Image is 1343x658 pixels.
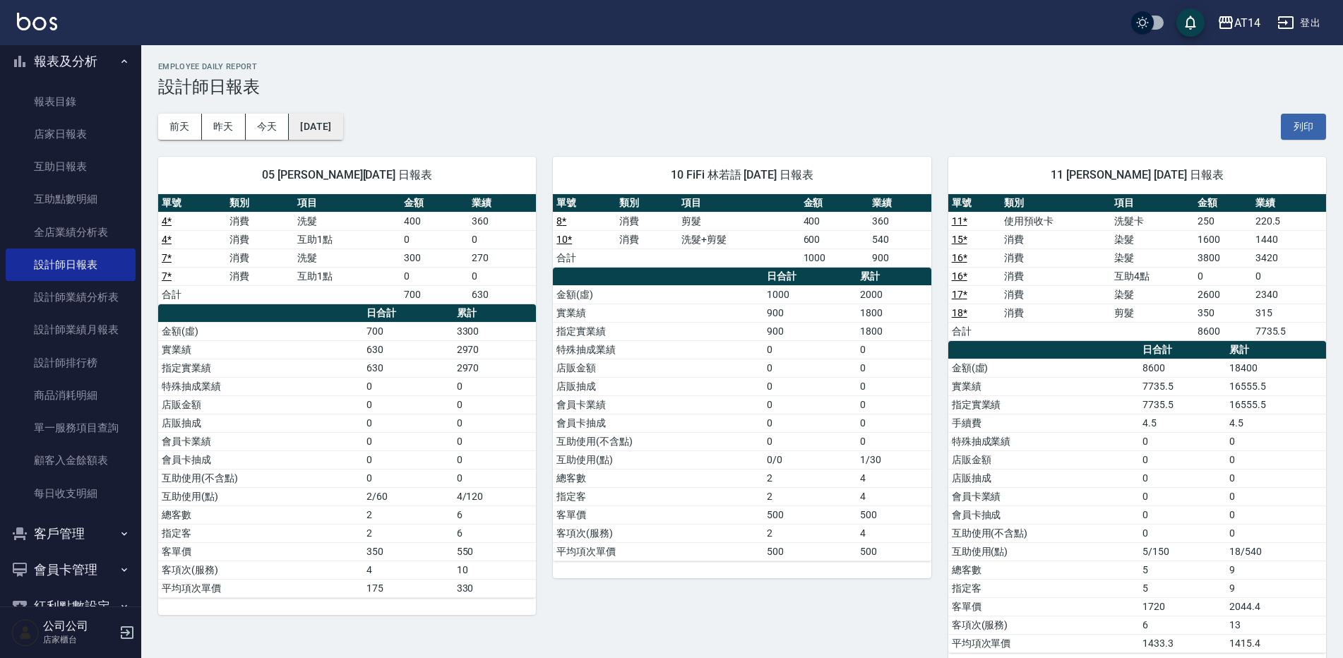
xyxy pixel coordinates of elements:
[678,194,799,213] th: 項目
[856,359,931,377] td: 0
[6,444,136,477] a: 顧客入金餘額表
[553,285,763,304] td: 金額(虛)
[1226,432,1326,450] td: 0
[856,285,931,304] td: 2000
[43,633,115,646] p: 店家櫃台
[1194,285,1252,304] td: 2600
[453,304,537,323] th: 累計
[856,322,931,340] td: 1800
[158,450,363,469] td: 會員卡抽成
[1139,432,1226,450] td: 0
[400,194,468,213] th: 金額
[1226,524,1326,542] td: 0
[363,450,453,469] td: 0
[856,487,931,506] td: 4
[363,469,453,487] td: 0
[453,414,537,432] td: 0
[1001,230,1111,249] td: 消費
[1111,304,1193,322] td: 剪髮
[763,432,856,450] td: 0
[1281,114,1326,140] button: 列印
[158,359,363,377] td: 指定實業績
[158,395,363,414] td: 店販金額
[553,340,763,359] td: 特殊抽成業績
[763,285,856,304] td: 1000
[763,506,856,524] td: 500
[363,506,453,524] td: 2
[158,487,363,506] td: 互助使用(點)
[1139,579,1226,597] td: 5
[400,249,468,267] td: 300
[1226,487,1326,506] td: 0
[158,114,202,140] button: 前天
[363,340,453,359] td: 630
[948,579,1139,597] td: 指定客
[158,377,363,395] td: 特殊抽成業績
[6,43,136,80] button: 報表及分析
[1111,212,1193,230] td: 洗髮卡
[363,359,453,377] td: 630
[856,377,931,395] td: 0
[158,340,363,359] td: 實業績
[1139,414,1226,432] td: 4.5
[1001,194,1111,213] th: 類別
[948,395,1139,414] td: 指定實業績
[948,487,1139,506] td: 會員卡業績
[294,212,400,230] td: 洗髮
[1272,10,1326,36] button: 登出
[6,249,136,281] a: 設計師日報表
[175,168,519,182] span: 05 [PERSON_NAME][DATE] 日報表
[226,212,294,230] td: 消費
[553,194,931,268] table: a dense table
[763,268,856,286] th: 日合計
[869,249,931,267] td: 900
[1139,395,1226,414] td: 7735.5
[6,150,136,183] a: 互助日報表
[553,377,763,395] td: 店販抽成
[158,432,363,450] td: 會員卡業績
[6,412,136,444] a: 單一服務項目查詢
[1226,377,1326,395] td: 16555.5
[453,432,537,450] td: 0
[363,487,453,506] td: 2/60
[6,588,136,625] button: 紅利點數設定
[363,395,453,414] td: 0
[1226,359,1326,377] td: 18400
[158,506,363,524] td: 總客數
[363,432,453,450] td: 0
[1234,14,1260,32] div: AT14
[1139,450,1226,469] td: 0
[763,304,856,322] td: 900
[553,359,763,377] td: 店販金額
[1252,194,1326,213] th: 業績
[226,194,294,213] th: 類別
[363,322,453,340] td: 700
[1226,597,1326,616] td: 2044.4
[763,450,856,469] td: 0/0
[1212,8,1266,37] button: AT14
[948,322,1001,340] td: 合計
[1252,230,1326,249] td: 1440
[553,304,763,322] td: 實業績
[1111,267,1193,285] td: 互助4點
[400,230,468,249] td: 0
[1139,597,1226,616] td: 1720
[553,249,615,267] td: 合計
[158,285,226,304] td: 合計
[6,85,136,118] a: 報表目錄
[1001,212,1111,230] td: 使用預收卡
[1194,230,1252,249] td: 1600
[468,249,536,267] td: 270
[1226,469,1326,487] td: 0
[1139,506,1226,524] td: 0
[1111,194,1193,213] th: 項目
[763,377,856,395] td: 0
[226,267,294,285] td: 消費
[6,118,136,150] a: 店家日報表
[158,77,1326,97] h3: 設計師日報表
[763,469,856,487] td: 2
[948,524,1139,542] td: 互助使用(不含點)
[616,230,678,249] td: 消費
[1226,561,1326,579] td: 9
[553,194,615,213] th: 單號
